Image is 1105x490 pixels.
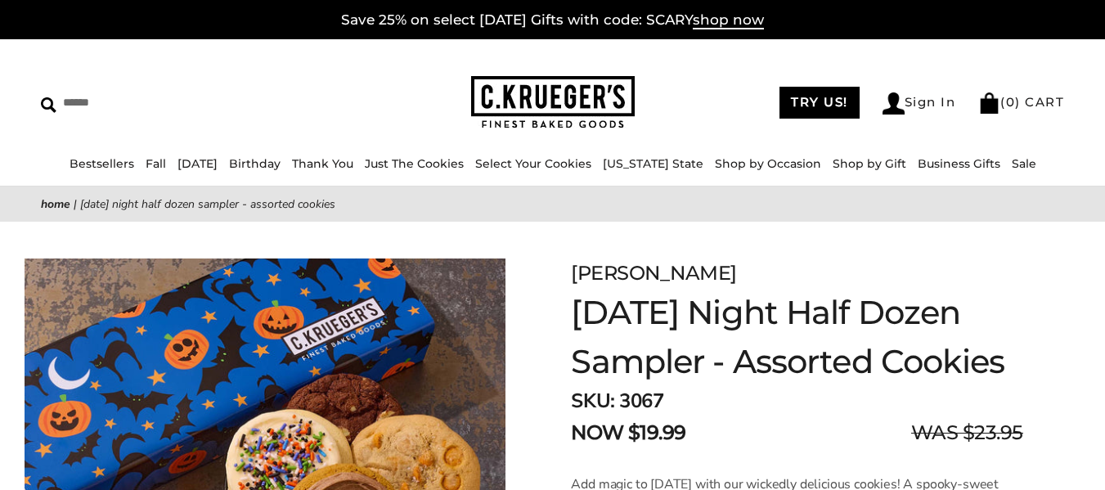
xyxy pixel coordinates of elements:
[978,92,1000,114] img: Bag
[571,288,1023,386] h1: [DATE] Night Half Dozen Sampler - Assorted Cookies
[80,196,335,212] span: [DATE] Night Half Dozen Sampler - Assorted Cookies
[883,92,905,115] img: Account
[693,11,764,29] span: shop now
[475,156,591,171] a: Select Your Cookies
[146,156,166,171] a: Fall
[978,94,1064,110] a: (0) CART
[471,76,635,129] img: C.KRUEGER'S
[292,156,353,171] a: Thank You
[918,156,1000,171] a: Business Gifts
[229,156,281,171] a: Birthday
[365,156,464,171] a: Just The Cookies
[1006,94,1016,110] span: 0
[41,97,56,113] img: Search
[833,156,906,171] a: Shop by Gift
[571,418,685,447] span: NOW $19.99
[41,196,70,212] a: Home
[341,11,764,29] a: Save 25% on select [DATE] Gifts with code: SCARYshop now
[41,195,1064,214] nav: breadcrumbs
[571,258,1023,288] div: [PERSON_NAME]
[1012,156,1036,171] a: Sale
[41,90,278,115] input: Search
[779,87,860,119] a: TRY US!
[177,156,218,171] a: [DATE]
[70,156,134,171] a: Bestsellers
[715,156,821,171] a: Shop by Occasion
[911,418,1023,447] span: WAS $23.95
[603,156,703,171] a: [US_STATE] State
[619,388,663,414] span: 3067
[571,388,614,414] strong: SKU:
[883,92,956,115] a: Sign In
[74,196,77,212] span: |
